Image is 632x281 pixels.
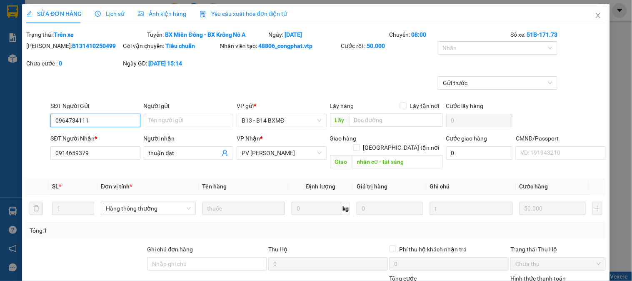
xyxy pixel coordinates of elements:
[59,60,62,67] b: 0
[342,202,350,215] span: kg
[101,183,132,190] span: Đơn vị tính
[30,202,43,215] button: delete
[123,41,218,50] div: Gói vận chuyển:
[54,31,74,38] b: Trên xe
[242,147,321,159] span: PV Gia Nghĩa
[412,31,427,38] b: 08:00
[200,10,287,17] span: Yêu cầu xuất hóa đơn điện tử
[527,31,557,38] b: 51B-171.73
[516,134,605,143] div: CMND/Passport
[123,59,218,68] div: Ngày GD:
[26,59,121,68] div: Chưa cước :
[396,245,470,254] span: Phí thu hộ khách nhận trả
[95,10,125,17] span: Lịch sử
[357,183,387,190] span: Giá trị hàng
[360,143,443,152] span: [GEOGRAPHIC_DATA] tận nơi
[330,103,354,109] span: Lấy hàng
[138,10,186,17] span: Ảnh kiện hàng
[268,246,287,253] span: Thu Hộ
[30,226,245,235] div: Tổng: 1
[26,11,32,17] span: edit
[510,245,605,254] div: Trạng thái Thu Hộ
[520,183,548,190] span: Cước hàng
[165,31,246,38] b: BX Miền Đông - BX Krông Nô A
[446,146,513,160] input: Cước giao hàng
[144,101,233,110] div: Người gửi
[147,246,193,253] label: Ghi chú đơn hàng
[427,178,516,195] th: Ghi chú
[357,202,423,215] input: 0
[407,101,443,110] span: Lấy tận nơi
[237,135,260,142] span: VP Nhận
[587,4,610,28] button: Close
[242,114,321,127] span: B13 - B14 BXMĐ
[50,134,140,143] div: SĐT Người Nhận
[144,134,233,143] div: Người nhận
[237,101,326,110] div: VP gửi
[95,11,101,17] span: clock-circle
[446,103,484,109] label: Cước lấy hàng
[306,183,336,190] span: Định lượng
[592,202,602,215] button: plus
[149,60,182,67] b: [DATE] 15:14
[200,11,206,18] img: icon
[510,30,606,39] div: Số xe:
[330,135,357,142] span: Giao hàng
[25,30,147,39] div: Trạng thái:
[106,202,191,215] span: Hàng thông thường
[330,155,352,168] span: Giao
[202,202,285,215] input: VD: Bàn, Ghế
[520,202,586,215] input: 0
[341,41,436,50] div: Cước rồi :
[72,43,116,49] b: B131410250499
[138,11,144,17] span: picture
[367,43,385,49] b: 50.000
[50,101,140,110] div: SĐT Người Gửi
[267,30,389,39] div: Ngày:
[285,31,302,38] b: [DATE]
[26,41,121,50] div: [PERSON_NAME]:
[202,183,227,190] span: Tên hàng
[352,155,443,168] input: Dọc đường
[258,43,312,49] b: 48806_congphat.vtp
[443,77,552,89] span: Gửi trước
[166,43,195,49] b: Tiêu chuẩn
[446,114,513,127] input: Cước lấy hàng
[595,12,602,19] span: close
[389,30,510,39] div: Chuyến:
[147,257,267,271] input: Ghi chú đơn hàng
[26,10,82,17] span: SỬA ĐƠN HÀNG
[515,258,600,270] span: Chưa thu
[349,113,443,127] input: Dọc đường
[220,41,340,50] div: Nhân viên tạo:
[446,135,487,142] label: Cước giao hàng
[430,202,513,215] input: Ghi Chú
[222,150,228,156] span: user-add
[147,30,268,39] div: Tuyến:
[330,113,349,127] span: Lấy
[52,183,59,190] span: SL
